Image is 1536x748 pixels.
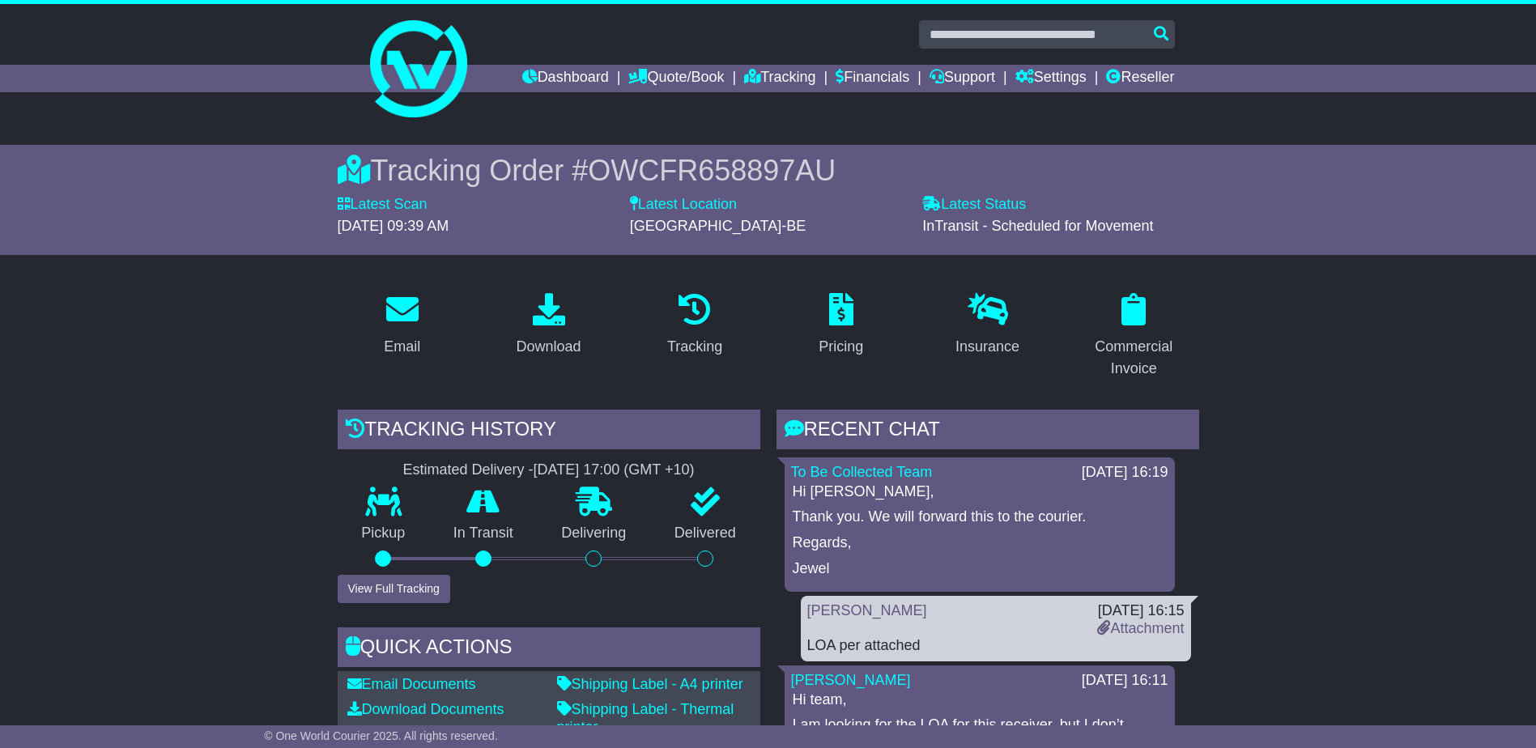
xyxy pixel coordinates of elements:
[338,196,428,214] label: Latest Scan
[522,65,609,92] a: Dashboard
[793,483,1167,501] p: Hi [PERSON_NAME],
[516,336,581,358] div: Download
[836,65,909,92] a: Financials
[338,218,449,234] span: [DATE] 09:39 AM
[807,637,1185,655] div: LOA per attached
[264,729,498,742] span: © One World Courier 2025. All rights reserved.
[338,461,760,479] div: Estimated Delivery -
[793,534,1167,552] p: Regards,
[628,65,724,92] a: Quote/Book
[793,691,1167,709] p: Hi team,
[650,525,760,542] p: Delivered
[429,525,538,542] p: In Transit
[373,287,431,363] a: Email
[1097,620,1184,636] a: Attachment
[1079,336,1189,380] div: Commercial Invoice
[945,287,1030,363] a: Insurance
[505,287,591,363] a: Download
[557,701,734,735] a: Shipping Label - Thermal printer
[922,218,1153,234] span: InTransit - Scheduled for Movement
[557,676,743,692] a: Shipping Label - A4 printer
[338,410,760,453] div: Tracking history
[588,154,836,187] span: OWCFR658897AU
[1082,672,1168,690] div: [DATE] 16:11
[338,525,430,542] p: Pickup
[807,602,927,618] a: [PERSON_NAME]
[791,464,933,480] a: To Be Collected Team
[793,508,1167,526] p: Thank you. We will forward this to the courier.
[384,336,420,358] div: Email
[657,287,733,363] a: Tracking
[338,575,450,603] button: View Full Tracking
[338,153,1199,188] div: Tracking Order #
[538,525,651,542] p: Delivering
[347,676,476,692] a: Email Documents
[1069,287,1199,385] a: Commercial Invoice
[534,461,695,479] div: [DATE] 17:00 (GMT +10)
[793,560,1167,578] p: Jewel
[808,287,874,363] a: Pricing
[955,336,1019,358] div: Insurance
[777,410,1199,453] div: RECENT CHAT
[347,701,504,717] a: Download Documents
[667,336,722,358] div: Tracking
[819,336,863,358] div: Pricing
[922,196,1026,214] label: Latest Status
[630,218,806,234] span: [GEOGRAPHIC_DATA]-BE
[338,627,760,671] div: Quick Actions
[930,65,995,92] a: Support
[1106,65,1174,92] a: Reseller
[630,196,737,214] label: Latest Location
[744,65,815,92] a: Tracking
[1082,464,1168,482] div: [DATE] 16:19
[1015,65,1087,92] a: Settings
[1097,602,1184,620] div: [DATE] 16:15
[791,672,911,688] a: [PERSON_NAME]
